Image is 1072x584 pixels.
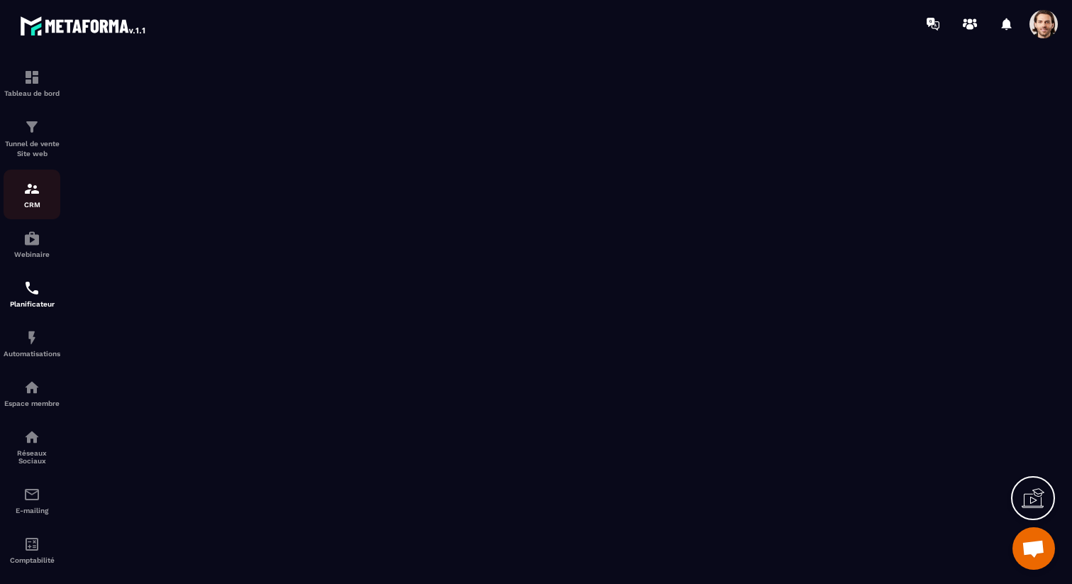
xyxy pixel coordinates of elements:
[4,89,60,97] p: Tableau de bord
[23,329,40,346] img: automations
[4,525,60,575] a: accountantaccountantComptabilité
[4,108,60,170] a: formationformationTunnel de vente Site web
[4,556,60,564] p: Comptabilité
[4,449,60,465] p: Réseaux Sociaux
[4,418,60,475] a: social-networksocial-networkRéseaux Sociaux
[4,507,60,514] p: E-mailing
[4,170,60,219] a: formationformationCRM
[4,219,60,269] a: automationsautomationsWebinaire
[4,58,60,108] a: formationformationTableau de bord
[23,280,40,297] img: scheduler
[4,201,60,209] p: CRM
[23,379,40,396] img: automations
[23,486,40,503] img: email
[4,139,60,159] p: Tunnel de vente Site web
[20,13,147,38] img: logo
[4,269,60,319] a: schedulerschedulerPlanificateur
[4,475,60,525] a: emailemailE-mailing
[23,180,40,197] img: formation
[23,429,40,446] img: social-network
[23,230,40,247] img: automations
[23,119,40,136] img: formation
[4,400,60,407] p: Espace membre
[4,319,60,368] a: automationsautomationsAutomatisations
[4,300,60,308] p: Planificateur
[4,350,60,358] p: Automatisations
[23,69,40,86] img: formation
[1012,527,1055,570] div: Ouvrir le chat
[4,368,60,418] a: automationsautomationsEspace membre
[23,536,40,553] img: accountant
[4,250,60,258] p: Webinaire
